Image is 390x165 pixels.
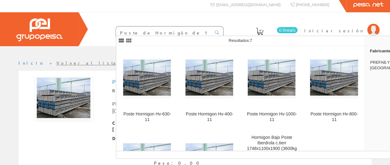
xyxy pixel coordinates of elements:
[183,111,236,123] div: Poste Hormigon Hv-400-11
[277,27,298,33] span: 0 línea/s
[241,46,303,130] a: Poste Hormigon Hv-1000-11 Poste Hormigon Hv-1000-11
[246,135,298,151] div: Hormigon Bajo Poste Iberdrola c.tierr 1748x1100x1900 (3600kg
[112,120,149,132] span: Cod. [GEOGRAPHIC_DATA]
[304,22,380,28] a: Iniciar sesión
[239,35,281,41] span: Pedido actual
[116,46,178,130] a: Poste Hormigon Hv-630-11 Poste Hormigon Hv-630-11
[303,46,365,130] a: Poste Hormigon Hv-800-11 Poste Hormigon Hv-800-11
[250,38,252,43] span: 7
[56,60,178,66] a: Volver al listado de productos
[229,38,252,43] span: Resultados:
[112,88,278,94] div: Ref.
[18,60,45,66] a: Inicio
[121,59,173,99] img: Poste Hormigon Hv-630-11
[108,100,210,114] div: PREFAB.Y POSTES DE HORMIGON,[GEOGRAPHIC_DATA]
[112,78,278,85] h1: Poste Hormigon Hv-800-11
[16,18,63,41] img: Grupo Peisa
[246,111,298,123] div: Poste Hormigon Hv-1000-11
[246,59,298,99] img: Poste Hormigon Hv-1000-11
[179,46,240,130] a: Poste Hormigon Hv-400-11 Poste Hormigon Hv-400-11
[112,135,149,142] span: Dimensiones
[34,77,93,122] img: Foto artículo Poste Hormigon Hv-800-11 (192x144.90566037736)
[304,27,364,34] span: Iniciar sesión
[116,26,211,39] input: Buscar ...
[308,59,360,99] img: Poste Hormigon Hv-800-11
[121,111,173,123] div: Poste Hormigon Hv-630-11
[216,2,281,7] span: [EMAIL_ADDRESS][DOMAIN_NAME]
[308,111,360,123] div: Poste Hormigon Hv-800-11
[296,2,329,7] span: [PHONE_NUMBER]
[183,59,236,99] img: Poste Hormigon Hv-400-11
